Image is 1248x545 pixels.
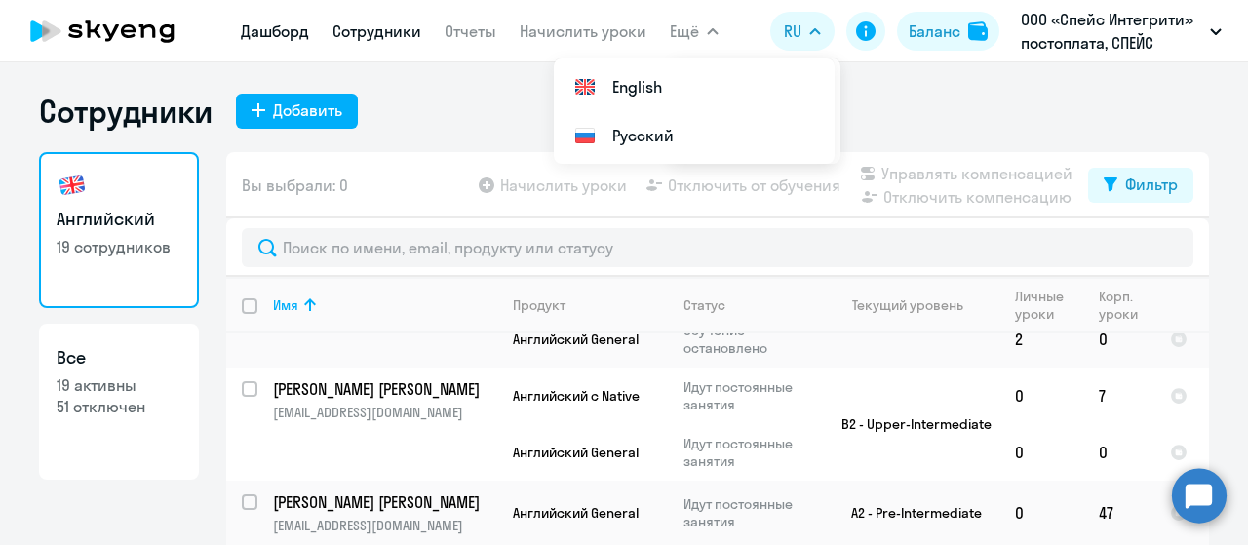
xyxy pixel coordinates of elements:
p: [PERSON_NAME] [PERSON_NAME] [273,378,493,400]
img: balance [968,21,988,41]
span: RU [784,19,801,43]
p: Обучение остановлено [683,322,817,357]
button: Добавить [236,94,358,129]
div: Имя [273,296,496,314]
div: Продукт [513,296,565,314]
h3: Английский [57,207,181,232]
td: 0 [1083,311,1154,368]
td: 47 [1083,481,1154,545]
h3: Все [57,345,181,370]
div: Фильтр [1125,173,1178,196]
p: [EMAIL_ADDRESS][DOMAIN_NAME] [273,404,496,421]
div: Корп. уроки [1099,288,1153,323]
span: Английский General [513,331,639,348]
p: Идут постоянные занятия [683,378,817,413]
p: 19 активны [57,374,181,396]
span: Английский с Native [513,387,640,405]
h1: Сотрудники [39,92,213,131]
p: Идут постоянные занятия [683,495,817,530]
div: Статус [683,296,725,314]
div: Баланс [909,19,960,43]
p: [EMAIL_ADDRESS][DOMAIN_NAME] [273,517,496,534]
button: ООО «Спейс Интегрити» постоплата, СПЕЙС ИНТЕГРИТИ, ООО [1011,8,1231,55]
a: Начислить уроки [520,21,646,41]
button: Ещё [670,12,719,51]
p: 19 сотрудников [57,236,181,257]
button: Балансbalance [897,12,999,51]
div: Имя [273,296,298,314]
div: Текущий уровень [852,296,963,314]
a: Английский19 сотрудников [39,152,199,308]
td: B2 - Upper-Intermediate [818,368,999,481]
img: Русский [573,124,597,147]
a: [PERSON_NAME] [PERSON_NAME] [273,491,496,513]
div: Текущий уровень [834,296,998,314]
span: Вы выбрали: 0 [242,174,348,197]
td: 0 [999,424,1083,481]
td: 2 [999,311,1083,368]
p: [PERSON_NAME] [PERSON_NAME] [273,491,493,513]
td: A2 - Pre-Intermediate [818,481,999,545]
a: Отчеты [445,21,496,41]
span: Ещё [670,19,699,43]
a: Дашборд [241,21,309,41]
td: 0 [999,481,1083,545]
span: Английский General [513,504,639,522]
p: ООО «Спейс Интегрити» постоплата, СПЕЙС ИНТЕГРИТИ, ООО [1021,8,1202,55]
div: Личные уроки [1015,288,1082,323]
div: Добавить [273,98,342,122]
p: 51 отключен [57,396,181,417]
button: Фильтр [1088,168,1193,203]
a: Сотрудники [332,21,421,41]
p: Идут постоянные занятия [683,435,817,470]
img: English [573,75,597,98]
ul: Ещё [554,58,835,164]
td: 0 [1083,424,1154,481]
input: Поиск по имени, email, продукту или статусу [242,228,1193,267]
a: Все19 активны51 отключен [39,324,199,480]
a: [PERSON_NAME] [PERSON_NAME] [273,378,496,400]
td: 0 [999,368,1083,424]
span: Английский General [513,444,639,461]
button: RU [770,12,835,51]
td: 7 [1083,368,1154,424]
img: english [57,170,88,201]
